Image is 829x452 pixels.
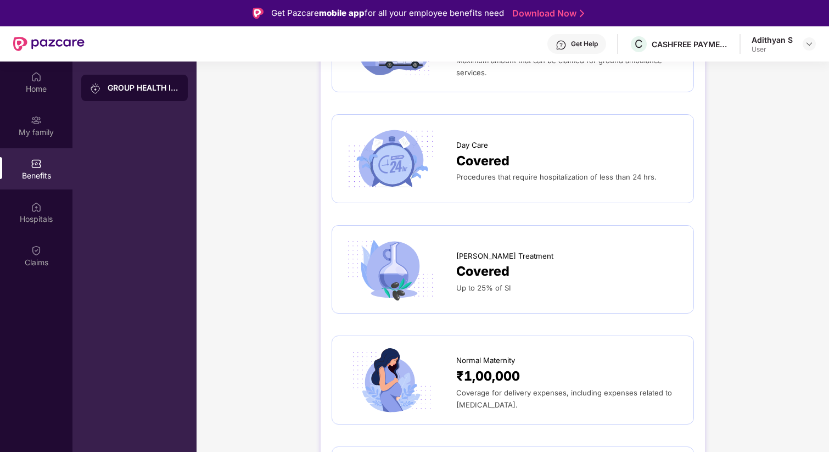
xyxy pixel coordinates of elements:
[635,37,643,51] span: C
[31,202,42,213] img: svg+xml;base64,PHN2ZyBpZD0iSG9zcGl0YWxzIiB4bWxucz0iaHR0cDovL3d3dy53My5vcmcvMjAwMC9zdmciIHdpZHRoPS...
[571,40,598,48] div: Get Help
[456,151,509,171] span: Covered
[31,71,42,82] img: svg+xml;base64,PHN2ZyBpZD0iSG9tZSIgeG1sbnM9Imh0dHA6Ly93d3cudzMub3JnLzIwMDAvc3ZnIiB3aWR0aD0iMjAiIG...
[456,388,672,409] span: Coverage for delivery expenses, including expenses related to [MEDICAL_DATA].
[580,8,584,19] img: Stroke
[456,139,488,151] span: Day Care
[31,115,42,126] img: svg+xml;base64,PHN2ZyB3aWR0aD0iMjAiIGhlaWdodD0iMjAiIHZpZXdCb3g9IjAgMCAyMCAyMCIgZmlsbD0ibm9uZSIgeG...
[752,35,793,45] div: Adithyan S
[556,40,567,51] img: svg+xml;base64,PHN2ZyBpZD0iSGVscC0zMngzMiIgeG1sbnM9Imh0dHA6Ly93d3cudzMub3JnLzIwMDAvc3ZnIiB3aWR0aD...
[31,245,42,256] img: svg+xml;base64,PHN2ZyBpZD0iQ2xhaW0iIHhtbG5zPSJodHRwOi8vd3d3LnczLm9yZy8yMDAwL3N2ZyIgd2lkdGg9IjIwIi...
[343,347,438,413] img: icon
[90,83,101,94] img: svg+xml;base64,PHN2ZyB3aWR0aD0iMjAiIGhlaWdodD0iMjAiIHZpZXdCb3g9IjAgMCAyMCAyMCIgZmlsbD0ibm9uZSIgeG...
[805,40,814,48] img: svg+xml;base64,PHN2ZyBpZD0iRHJvcGRvd24tMzJ4MzIiIHhtbG5zPSJodHRwOi8vd3d3LnczLm9yZy8yMDAwL3N2ZyIgd2...
[343,126,438,192] img: icon
[652,39,729,49] div: CASHFREE PAYMENTS INDIA PVT. LTD.
[31,158,42,169] img: svg+xml;base64,PHN2ZyBpZD0iQmVuZWZpdHMiIHhtbG5zPSJodHRwOi8vd3d3LnczLm9yZy8yMDAwL3N2ZyIgd2lkdGg9Ij...
[456,283,511,292] span: Up to 25% of SI
[456,250,553,262] span: [PERSON_NAME] Treatment
[108,82,179,93] div: GROUP HEALTH INSURANCE - Platinum
[319,8,365,18] strong: mobile app
[456,355,515,366] span: Normal Maternity
[456,56,662,77] span: Maximum amount that can be claimed for ground ambulance services.
[512,8,581,19] a: Download Now
[343,237,438,303] img: icon
[456,366,520,387] span: ₹1,00,000
[456,172,657,181] span: Procedures that require hospitalization of less than 24 hrs.
[271,7,504,20] div: Get Pazcare for all your employee benefits need
[13,37,85,51] img: New Pazcare Logo
[752,45,793,54] div: User
[456,261,509,282] span: Covered
[253,8,264,19] img: Logo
